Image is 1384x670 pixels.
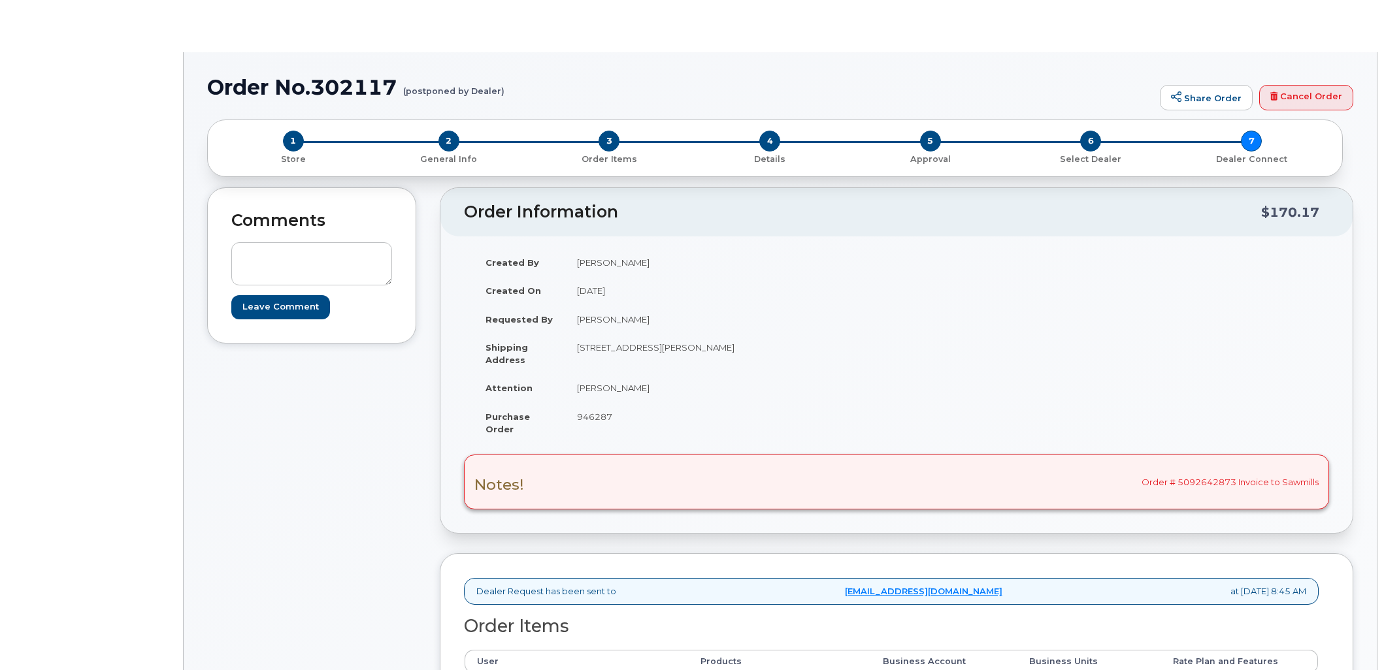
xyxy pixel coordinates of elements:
[486,383,533,393] strong: Attention
[855,153,1006,165] p: Approval
[1011,152,1172,165] a: 6 Select Dealer
[486,257,539,268] strong: Created By
[438,131,459,152] span: 2
[464,616,1319,636] h2: Order Items
[1016,153,1166,165] p: Select Dealer
[920,131,941,152] span: 5
[565,333,887,374] td: [STREET_ADDRESS][PERSON_NAME]
[283,131,304,152] span: 1
[534,153,684,165] p: Order Items
[1259,85,1353,111] a: Cancel Order
[577,411,612,422] span: 946287
[565,276,887,305] td: [DATE]
[565,305,887,334] td: [PERSON_NAME]
[689,152,850,165] a: 4 Details
[1080,131,1101,152] span: 6
[486,411,530,434] strong: Purchase Order
[529,152,689,165] a: 3 Order Items
[599,131,619,152] span: 3
[464,578,1319,605] div: Dealer Request has been sent to at [DATE] 8:45 AM
[474,477,524,493] h3: Notes!
[231,295,330,319] input: Leave Comment
[369,152,529,165] a: 2 General Info
[464,455,1329,509] div: Order # 5092642873 Invoice to Sawmills
[464,203,1261,221] h2: Order Information
[695,153,845,165] p: Details
[1261,200,1319,225] div: $170.17
[486,314,553,325] strong: Requested By
[207,76,1153,99] h1: Order No.302117
[565,374,887,402] td: [PERSON_NAME]
[759,131,780,152] span: 4
[565,248,887,277] td: [PERSON_NAME]
[223,153,363,165] p: Store
[486,342,528,365] strong: Shipping Address
[845,585,1002,598] a: [EMAIL_ADDRESS][DOMAIN_NAME]
[403,76,504,96] small: (postponed by Dealer)
[1160,85,1253,111] a: Share Order
[231,212,392,230] h2: Comments
[486,285,541,296] strong: Created On
[374,153,524,165] p: General Info
[218,152,369,165] a: 1 Store
[850,152,1011,165] a: 5 Approval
